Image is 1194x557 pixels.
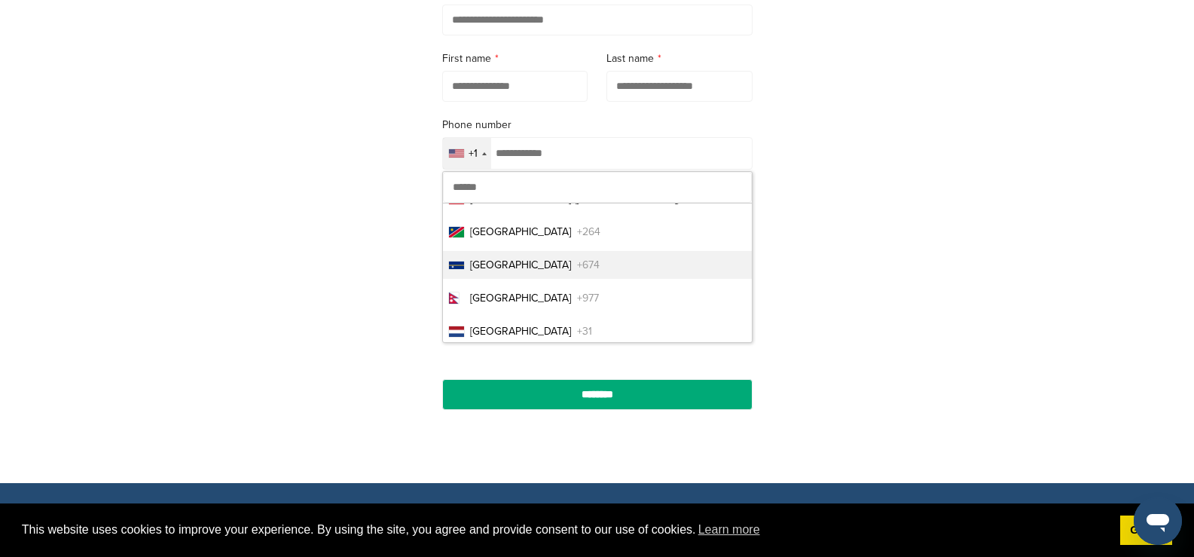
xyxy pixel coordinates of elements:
iframe: Button to launch messaging window [1134,497,1182,545]
div: Selected country [443,138,491,169]
span: +977 [577,290,599,306]
span: +31 [577,323,592,339]
label: First name [442,50,588,67]
span: This website uses cookies to improve your experience. By using the site, you agree and provide co... [22,519,1108,541]
span: +264 [577,224,600,240]
a: learn more about cookies [696,519,762,541]
span: +674 [577,257,600,273]
a: dismiss cookie message [1120,516,1172,546]
label: Last name [606,50,753,67]
span: ® [213,500,221,519]
div: +1 [469,148,478,159]
span: [GEOGRAPHIC_DATA] [470,257,571,273]
span: [GEOGRAPHIC_DATA] [470,224,571,240]
label: Phone number [442,117,753,133]
span: [GEOGRAPHIC_DATA] [470,290,571,306]
ul: List of countries [443,203,752,342]
span: [GEOGRAPHIC_DATA] [470,323,571,339]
